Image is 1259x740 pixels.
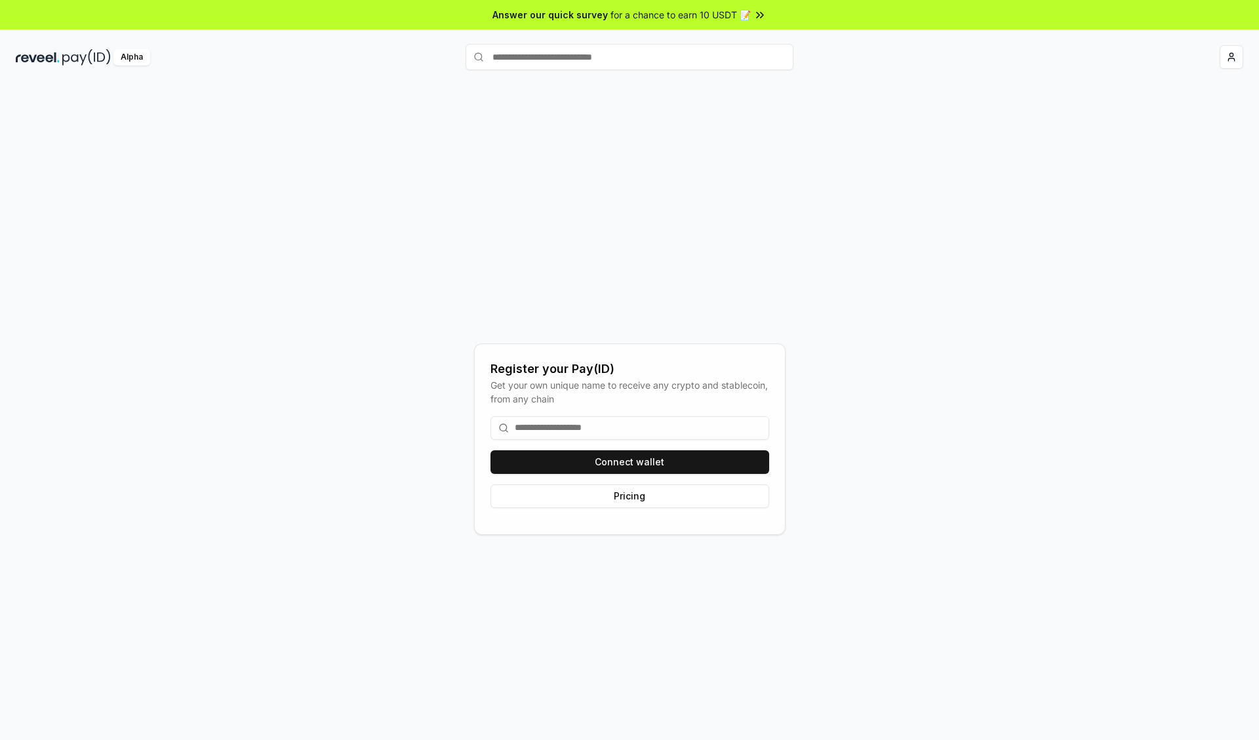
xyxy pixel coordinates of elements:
img: reveel_dark [16,49,60,66]
span: Answer our quick survey [492,8,608,22]
button: Connect wallet [490,450,769,474]
button: Pricing [490,484,769,508]
div: Get your own unique name to receive any crypto and stablecoin, from any chain [490,378,769,406]
div: Alpha [113,49,150,66]
span: for a chance to earn 10 USDT 📝 [610,8,751,22]
img: pay_id [62,49,111,66]
div: Register your Pay(ID) [490,360,769,378]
